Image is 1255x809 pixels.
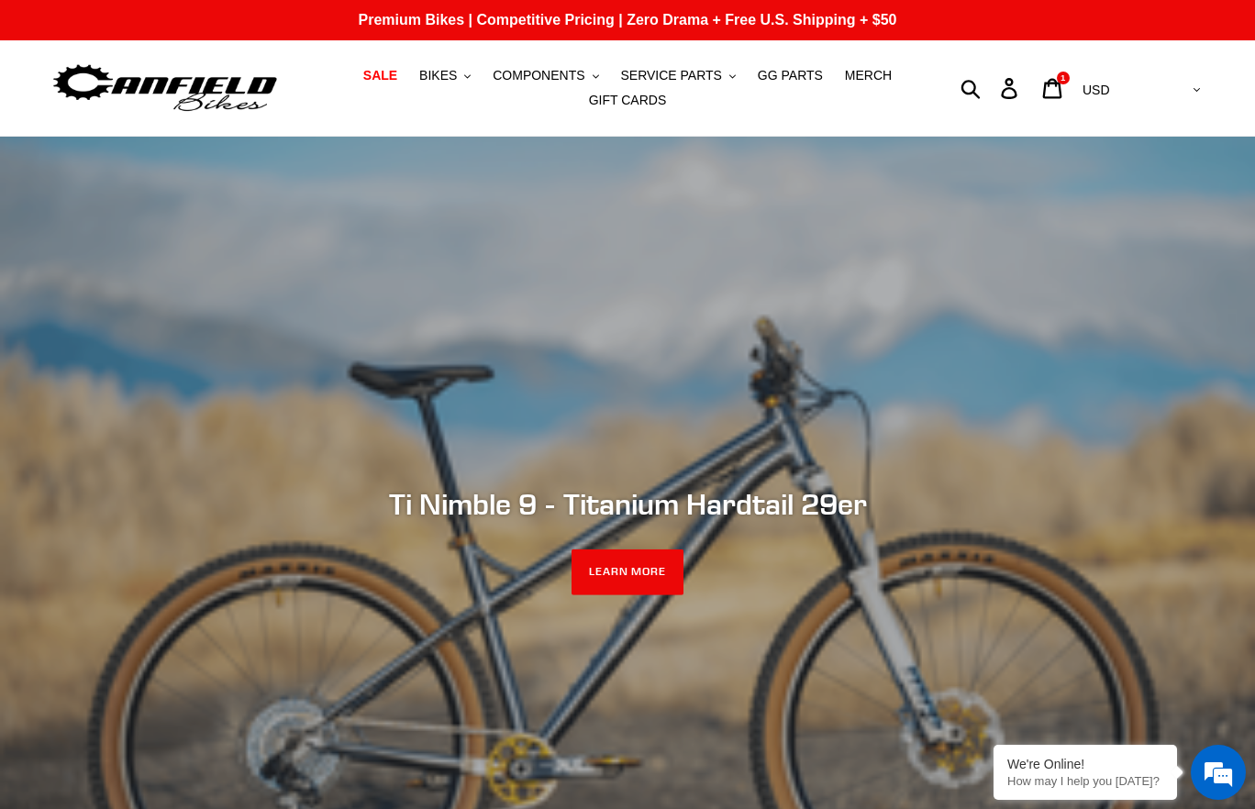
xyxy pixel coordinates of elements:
span: SALE [363,68,397,83]
span: GIFT CARDS [589,93,667,108]
button: SERVICE PARTS [611,63,744,88]
a: MERCH [836,63,901,88]
button: COMPONENTS [483,63,607,88]
span: MERCH [845,68,892,83]
h2: Ti Nimble 9 - Titanium Hardtail 29er [128,487,1127,522]
a: 1 [1032,69,1075,108]
span: SERVICE PARTS [620,68,721,83]
a: GIFT CARDS [580,88,676,113]
span: BIKES [419,68,457,83]
a: LEARN MORE [572,549,684,595]
span: GG PARTS [758,68,823,83]
p: How may I help you today? [1007,774,1163,788]
img: Canfield Bikes [50,60,280,117]
span: COMPONENTS [493,68,584,83]
button: BIKES [410,63,480,88]
div: We're Online! [1007,757,1163,771]
a: SALE [354,63,406,88]
span: 1 [1061,73,1065,83]
a: GG PARTS [749,63,832,88]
